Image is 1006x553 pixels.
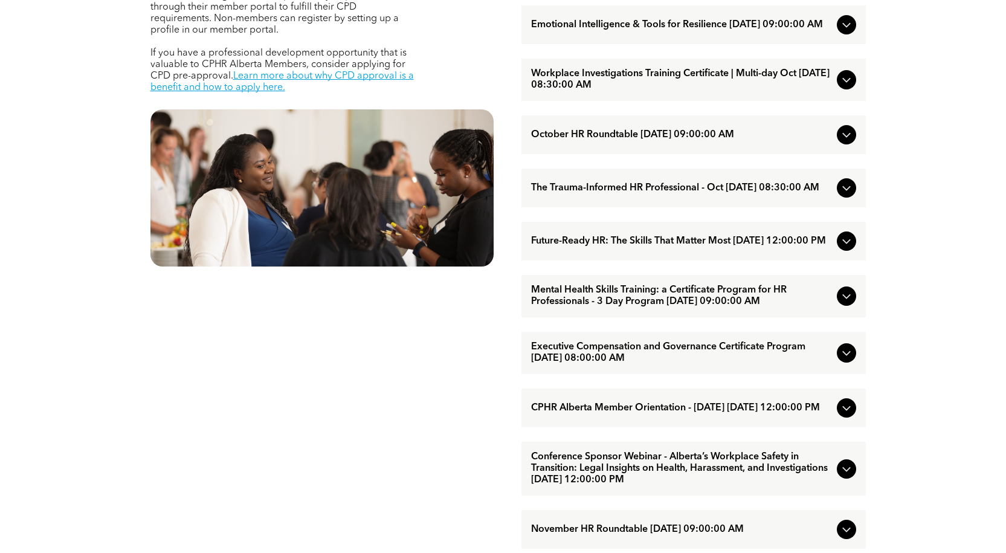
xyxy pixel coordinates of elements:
[531,403,832,414] span: CPHR Alberta Member Orientation - [DATE] [DATE] 12:00:00 PM
[150,48,407,81] span: If you have a professional development opportunity that is valuable to CPHR Alberta Members, cons...
[531,68,832,91] span: Workplace Investigations Training Certificate | Multi-day Oct [DATE] 08:30:00 AM
[531,524,832,535] span: November HR Roundtable [DATE] 09:00:00 AM
[531,285,832,308] span: Mental Health Skills Training: a Certificate Program for HR Professionals - 3 Day Program [DATE] ...
[531,341,832,364] span: Executive Compensation and Governance Certificate Program [DATE] 08:00:00 AM
[531,236,832,247] span: Future-Ready HR: The Skills That Matter Most [DATE] 12:00:00 PM
[150,71,414,92] a: Learn more about why CPD approval is a benefit and how to apply here.
[531,129,832,141] span: October HR Roundtable [DATE] 09:00:00 AM
[531,451,832,486] span: Conference Sponsor Webinar - Alberta’s Workplace Safety in Transition: Legal Insights on Health, ...
[531,183,832,194] span: The Trauma-Informed HR Professional - Oct [DATE] 08:30:00 AM
[531,19,832,31] span: Emotional Intelligence & Tools for Resilience [DATE] 09:00:00 AM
